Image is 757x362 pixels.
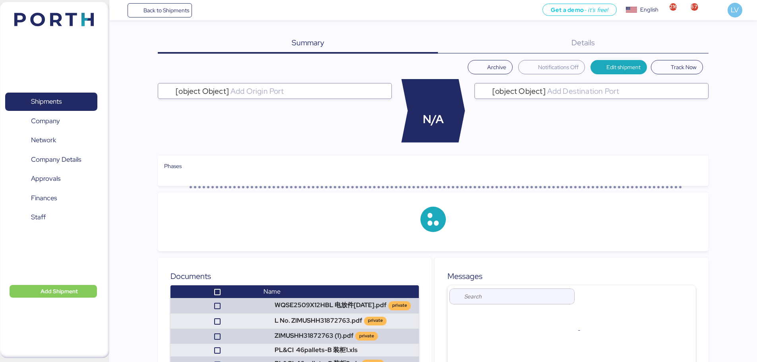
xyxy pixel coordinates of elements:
div: private [392,302,407,309]
span: Edit shipment [606,62,641,72]
span: Finances [31,192,57,204]
span: Summary [292,37,324,48]
button: Edit shipment [590,60,647,74]
span: Shipments [31,96,62,107]
div: private [359,333,374,339]
span: Track Now [671,62,697,72]
span: Approvals [31,173,60,184]
span: [object Object] [176,87,229,95]
input: [object Object] [546,86,705,96]
button: Archive [468,60,513,74]
a: Back to Shipments [128,3,192,17]
span: Company Details [31,154,81,165]
td: ZIMUSHH31872763 (1).pdf [260,329,419,344]
input: [object Object] [229,86,388,96]
div: English [640,6,658,14]
td: L No. ZIMUSHH31872763.pdf [260,314,419,329]
button: Menu [114,4,128,17]
a: Staff [5,208,97,226]
span: Archive [487,62,506,72]
span: LV [731,5,739,15]
input: Search [464,288,570,304]
button: Notifications Off [518,60,585,74]
a: Company [5,112,97,130]
a: Shipments [5,93,97,111]
span: [object Object] [492,87,546,95]
div: private [368,317,383,324]
span: Name [263,287,281,296]
span: Staff [31,211,46,223]
a: Network [5,131,97,149]
span: Notifications Off [538,62,579,72]
div: Documents [170,270,419,282]
span: Network [31,134,56,146]
span: Back to Shipments [143,6,189,15]
a: Approvals [5,170,97,188]
div: Phases [164,162,702,170]
td: PL&CI 46pallets-B 装柜1.xls [260,344,419,356]
a: Company Details [5,150,97,168]
button: Track Now [651,60,703,74]
td: WQSE2509X12HBL 电放件[DATE].pdf [260,298,419,313]
div: Messages [447,270,696,282]
a: Finances [5,189,97,207]
span: Add Shipment [41,287,78,296]
span: Details [571,37,595,48]
span: Company [31,115,60,127]
span: N/A [423,111,444,128]
button: Add Shipment [10,285,97,298]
